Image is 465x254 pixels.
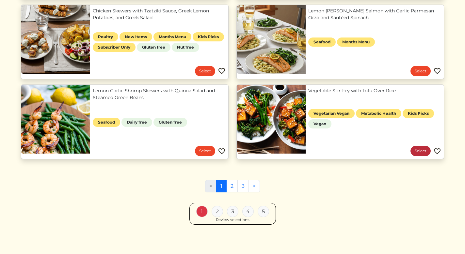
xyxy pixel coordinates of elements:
[308,87,441,94] a: Vegetable Stir-Fry with Tofu Over Rice
[93,87,226,101] a: Lemon Garlic Shrimp Skewers with Quinoa Salad and Steamed Green Beans
[205,180,260,198] nav: Pages
[258,206,269,217] div: 5
[410,146,431,156] a: Select
[218,147,226,155] img: Favorite menu item
[195,146,215,156] a: Select
[216,180,227,192] a: 1
[226,180,238,192] a: 2
[216,217,249,223] div: Review selections
[242,206,254,217] div: 4
[195,66,215,76] a: Select
[196,206,208,217] div: 1
[308,7,441,21] a: Lemon [PERSON_NAME] Salmon with Garlic Parmesan Orzo and Sautéed Spinach
[218,67,226,75] img: Favorite menu item
[227,206,238,217] div: 3
[93,7,226,21] a: Chicken Skewers with Tzatziki Sauce, Greek Lemon Potatoes, and Greek Salad
[212,206,223,217] div: 2
[189,203,276,225] a: 1 2 3 4 5 Review selections
[433,147,441,155] img: Favorite menu item
[433,67,441,75] img: Favorite menu item
[249,180,260,192] a: Next
[410,66,431,76] a: Select
[237,180,249,192] a: 3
